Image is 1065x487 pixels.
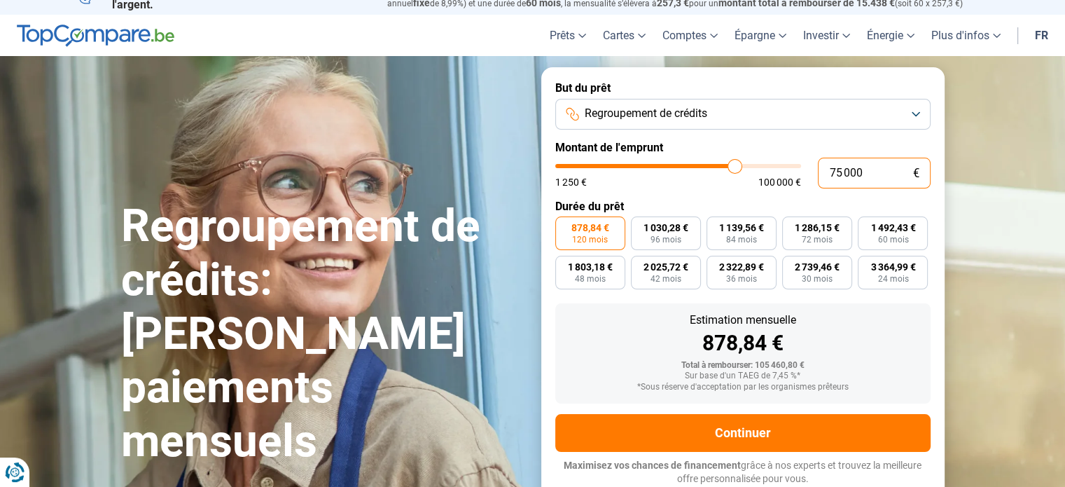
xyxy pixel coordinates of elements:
[795,223,840,233] span: 1 286,15 €
[555,81,931,95] label: But du prêt
[795,262,840,272] span: 2 739,46 €
[566,371,919,381] div: Sur base d'un TAEG de 7,45 %*
[877,275,908,283] span: 24 mois
[719,262,764,272] span: 2 322,89 €
[555,141,931,154] label: Montant de l'emprunt
[575,275,606,283] span: 48 mois
[566,315,919,326] div: Estimation mensuelle
[555,177,587,187] span: 1 250 €
[594,15,654,56] a: Cartes
[650,235,681,244] span: 96 mois
[877,235,908,244] span: 60 mois
[726,235,757,244] span: 84 mois
[858,15,923,56] a: Énergie
[802,275,833,283] span: 30 mois
[568,262,613,272] span: 1 803,18 €
[758,177,801,187] span: 100 000 €
[555,200,931,213] label: Durée du prêt
[643,262,688,272] span: 2 025,72 €
[571,223,609,233] span: 878,84 €
[795,15,858,56] a: Investir
[585,106,707,121] span: Regroupement de crédits
[643,223,688,233] span: 1 030,28 €
[555,99,931,130] button: Regroupement de crédits
[1026,15,1057,56] a: fr
[566,361,919,371] div: Total à rembourser: 105 460,80 €
[541,15,594,56] a: Prêts
[870,223,915,233] span: 1 492,43 €
[913,167,919,179] span: €
[555,414,931,452] button: Continuer
[17,25,174,47] img: TopCompare
[923,15,1009,56] a: Plus d'infos
[566,383,919,392] div: *Sous réserve d'acceptation par les organismes prêteurs
[555,459,931,486] p: grâce à nos experts et trouvez la meilleure offre personnalisée pour vous.
[572,235,608,244] span: 120 mois
[726,15,795,56] a: Épargne
[719,223,764,233] span: 1 139,56 €
[654,15,726,56] a: Comptes
[726,275,757,283] span: 36 mois
[870,262,915,272] span: 3 364,99 €
[802,235,833,244] span: 72 mois
[564,460,741,471] span: Maximisez vos chances de financement
[121,200,524,469] h1: Regroupement de crédits: [PERSON_NAME] paiements mensuels
[566,333,919,354] div: 878,84 €
[650,275,681,283] span: 42 mois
